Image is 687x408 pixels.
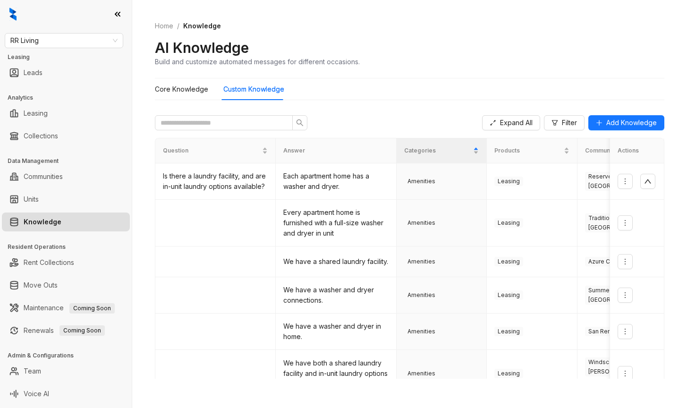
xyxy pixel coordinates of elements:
[8,243,132,251] h3: Resident Operations
[2,127,130,145] li: Collections
[276,138,396,163] th: Answer
[621,291,629,299] span: more
[163,146,260,155] span: Question
[276,277,396,314] td: We have a washer and dryer connections.
[2,362,130,381] li: Team
[2,212,130,231] li: Knowledge
[177,21,179,31] li: /
[276,200,396,246] td: Every apartment home is furnished with a full-size washer and dryer in unit
[8,93,132,102] h3: Analytics
[163,171,268,192] div: Is there a laundry facility, and are in-unit laundry options available?
[24,127,58,145] a: Collections
[155,39,249,57] h2: AI Knowledge
[621,370,629,377] span: more
[9,8,17,21] img: logo
[494,290,523,300] span: Leasing
[404,369,439,378] span: Amenities
[183,22,221,30] span: Knowledge
[585,213,656,232] span: Traditions At [GEOGRAPHIC_DATA]
[585,172,656,191] span: Reserve At [GEOGRAPHIC_DATA]
[551,119,558,126] span: filter
[404,257,439,266] span: Amenities
[585,286,656,305] span: Summer Trace At [GEOGRAPHIC_DATA]
[621,328,629,335] span: more
[494,257,523,266] span: Leasing
[482,115,540,130] button: Expand All
[2,384,130,403] li: Voice AI
[500,118,533,128] span: Expand All
[2,63,130,82] li: Leads
[2,321,130,340] li: Renewals
[494,327,523,336] span: Leasing
[24,212,61,231] a: Knowledge
[153,21,175,31] a: Home
[562,118,577,128] span: Filter
[494,177,523,186] span: Leasing
[621,178,629,185] span: more
[404,177,439,186] span: Amenities
[644,178,652,185] span: up
[24,384,49,403] a: Voice AI
[10,34,118,48] span: RR Living
[276,314,396,350] td: We have a washer and dryer in home.
[155,84,208,94] div: Core Knowledge
[59,325,105,336] span: Coming Soon
[487,138,577,163] th: Products
[24,190,39,209] a: Units
[2,167,130,186] li: Communities
[276,163,396,200] td: Each apartment home has a washer and dryer.
[585,327,653,336] span: San Remo Apartments
[8,53,132,61] h3: Leasing
[621,258,629,265] span: more
[404,218,439,228] span: Amenities
[2,104,130,123] li: Leasing
[544,115,585,130] button: Filter
[404,290,439,300] span: Amenities
[2,253,130,272] li: Rent Collections
[2,276,130,295] li: Move Outs
[276,350,396,398] td: We have both a shared laundry facility and in-unit laundry options at our community.
[404,146,471,155] span: Categories
[8,351,132,360] h3: Admin & Configurations
[577,138,668,163] th: Communities
[490,119,496,126] span: expand-alt
[155,57,360,67] div: Build and customize automated messages for different occasions.
[8,157,132,165] h3: Data Management
[588,115,664,130] button: Add Knowledge
[24,276,58,295] a: Move Outs
[24,362,41,381] a: Team
[404,327,439,336] span: Amenities
[494,218,523,228] span: Leasing
[24,104,48,123] a: Leasing
[2,298,130,317] li: Maintenance
[585,357,656,376] span: Windscape At [PERSON_NAME]
[494,369,523,378] span: Leasing
[223,84,284,94] div: Custom Knowledge
[585,257,624,266] span: Azure Cove
[24,253,74,272] a: Rent Collections
[494,146,561,155] span: Products
[606,118,657,128] span: Add Knowledge
[596,119,602,126] span: plus
[155,138,276,163] th: Question
[621,219,629,227] span: more
[585,146,652,155] span: Communities
[24,63,42,82] a: Leads
[24,167,63,186] a: Communities
[276,246,396,277] td: We have a shared laundry facility.
[2,190,130,209] li: Units
[69,303,115,314] span: Coming Soon
[24,321,105,340] a: RenewalsComing Soon
[610,138,664,163] th: Actions
[296,119,304,127] span: search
